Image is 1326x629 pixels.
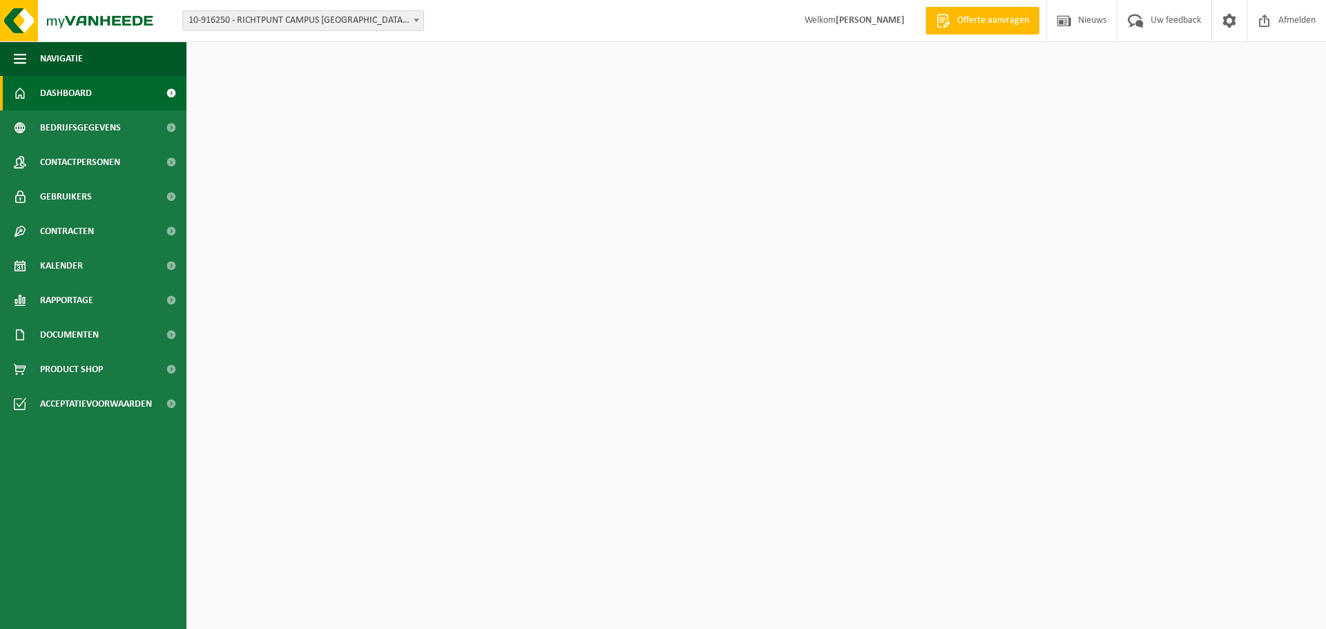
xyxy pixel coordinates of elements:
span: Documenten [40,318,99,352]
span: Contracten [40,214,94,249]
span: Kalender [40,249,83,283]
a: Offerte aanvragen [925,7,1039,35]
span: Contactpersonen [40,145,120,180]
span: Bedrijfsgegevens [40,110,121,145]
span: Offerte aanvragen [954,14,1032,28]
span: 10-916250 - RICHTPUNT CAMPUS GENT OPHAALPUNT 1 - ABDIS 1 - GENT [183,11,423,30]
span: Gebruikers [40,180,92,214]
span: 10-916250 - RICHTPUNT CAMPUS GENT OPHAALPUNT 1 - ABDIS 1 - GENT [182,10,424,31]
strong: [PERSON_NAME] [836,15,905,26]
span: Dashboard [40,76,92,110]
span: Rapportage [40,283,93,318]
span: Navigatie [40,41,83,76]
span: Acceptatievoorwaarden [40,387,152,421]
span: Product Shop [40,352,103,387]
